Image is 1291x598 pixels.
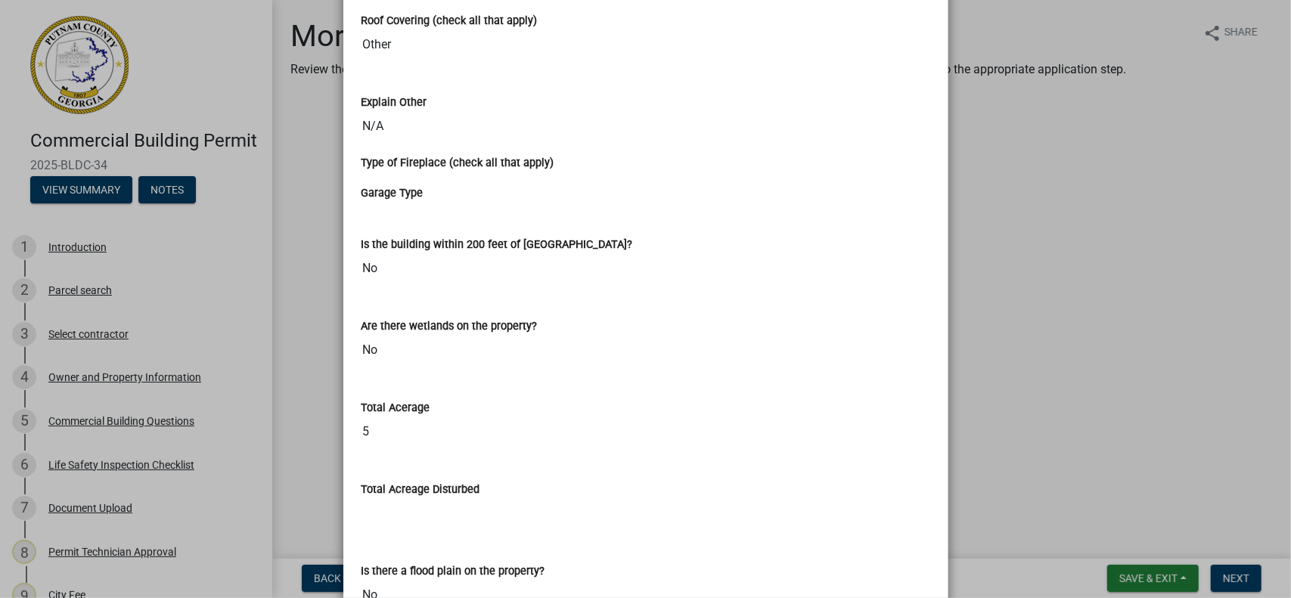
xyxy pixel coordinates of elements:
[362,188,424,199] label: Garage Type
[362,158,554,169] label: Type of Fireplace (check all that apply)
[362,485,480,495] label: Total Acreage Disturbed
[362,98,427,108] label: Explain Other
[362,321,538,332] label: Are there wetlands on the property?
[362,16,538,26] label: Roof Covering (check all that apply)
[362,566,545,577] label: Is there a flood plain on the property?
[362,240,633,250] label: Is the building within 200 feet of [GEOGRAPHIC_DATA]?
[362,403,430,414] label: Total Acerage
